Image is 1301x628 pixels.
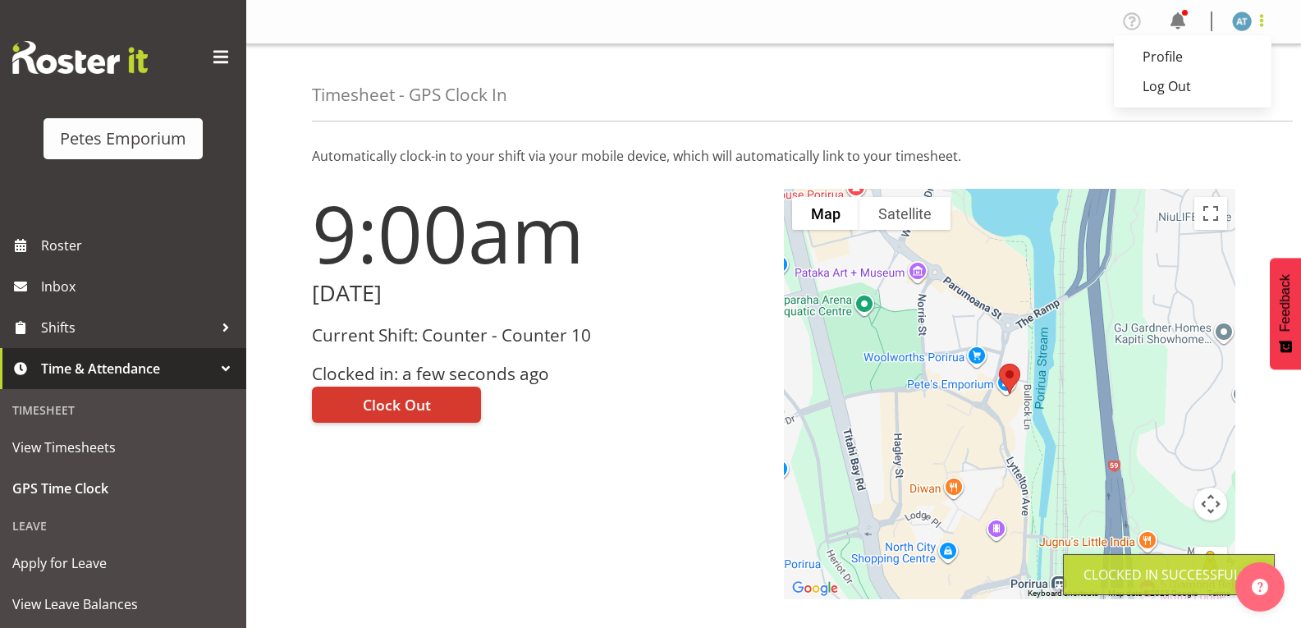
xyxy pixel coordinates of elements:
button: Show satellite imagery [859,197,951,230]
div: Timesheet [4,393,242,427]
span: Shifts [41,315,213,340]
a: Apply for Leave [4,543,242,584]
span: View Timesheets [12,435,234,460]
img: Rosterit website logo [12,41,148,74]
button: Show street map [792,197,859,230]
h1: 9:00am [312,189,764,277]
span: Feedback [1278,274,1293,332]
button: Drag Pegman onto the map to open Street View [1194,547,1227,580]
img: help-xxl-2.png [1252,579,1268,595]
p: Automatically clock-in to your shift via your mobile device, which will automatically link to you... [312,146,1235,166]
button: Toggle fullscreen view [1194,197,1227,230]
div: Leave [4,509,242,543]
span: GPS Time Clock [12,476,234,501]
a: Profile [1114,42,1271,71]
img: Google [788,578,842,599]
span: Apply for Leave [12,551,234,575]
h4: Timesheet - GPS Clock In [312,85,507,104]
img: alex-micheal-taniwha5364.jpg [1232,11,1252,31]
span: Roster [41,233,238,258]
a: View Leave Balances [4,584,242,625]
h3: Clocked in: a few seconds ago [312,364,764,383]
div: Petes Emporium [60,126,186,151]
a: View Timesheets [4,427,242,468]
span: Time & Attendance [41,356,213,381]
button: Feedback - Show survey [1270,258,1301,369]
button: Clock Out [312,387,481,423]
a: Log Out [1114,71,1271,101]
h2: [DATE] [312,281,764,306]
a: Open this area in Google Maps (opens a new window) [788,578,842,599]
button: Map camera controls [1194,488,1227,520]
span: Inbox [41,274,238,299]
h3: Current Shift: Counter - Counter 10 [312,326,764,345]
a: GPS Time Clock [4,468,242,509]
span: View Leave Balances [12,592,234,617]
div: Clocked in Successfully [1083,565,1254,584]
span: Clock Out [363,394,431,415]
button: Keyboard shortcuts [1028,588,1098,599]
